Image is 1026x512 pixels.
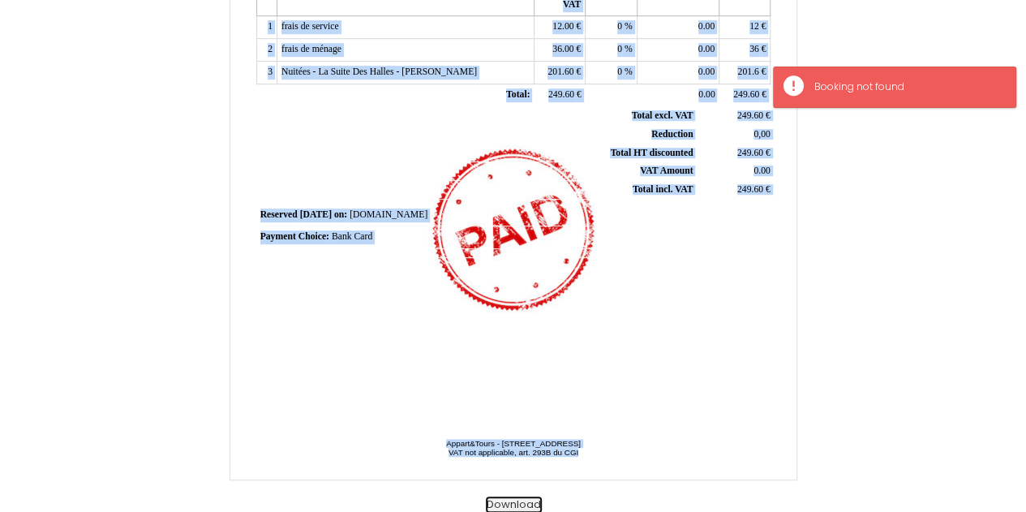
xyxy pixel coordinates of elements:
[698,89,715,100] span: 0.00
[698,21,715,32] span: 0.00
[446,439,581,448] span: Appart&Tours - [STREET_ADDRESS]
[586,16,637,39] td: %
[749,44,759,54] span: 36
[256,61,277,84] td: 3
[696,144,773,162] td: €
[281,44,341,54] span: frais de ménage
[814,80,999,95] div: Booking not found
[552,44,573,54] span: 36.00
[256,39,277,62] td: 2
[737,110,763,121] span: 249.60
[696,181,773,200] td: €
[753,166,770,176] span: 0.00
[737,148,763,158] span: 249.60
[610,148,693,158] span: Total HT discounted
[586,39,637,62] td: %
[552,21,573,32] span: 12.00
[334,209,347,220] span: on:
[506,89,530,100] span: Total:
[749,21,759,32] span: 12
[640,166,693,176] span: VAT Amount
[632,110,693,121] span: Total excl. VAT
[586,61,637,84] td: %
[332,231,372,242] span: Bank Card
[260,209,298,220] span: Reserved
[547,67,573,77] span: 201.60
[281,67,477,77] span: Nuitées - La Suite Des Halles - [PERSON_NAME]
[719,61,771,84] td: €
[651,129,693,140] span: Reduction
[698,44,715,54] span: 0.00
[548,89,574,100] span: 249.60
[617,44,622,54] span: 0
[281,21,339,32] span: frais de service
[534,39,585,62] td: €
[534,84,585,106] td: €
[719,84,771,106] td: €
[737,184,763,195] span: 249.60
[260,231,329,242] span: Payment Choice:
[737,67,758,77] span: 201.6
[617,67,622,77] span: 0
[733,89,759,100] span: 249.60
[300,209,332,220] span: [DATE]
[256,16,277,39] td: 1
[350,209,427,220] span: [DOMAIN_NAME]
[696,107,773,125] td: €
[534,16,585,39] td: €
[617,21,622,32] span: 0
[719,39,771,62] td: €
[633,184,693,195] span: Total incl. VAT
[698,67,715,77] span: 0.00
[753,129,770,140] span: 0,00
[534,61,585,84] td: €
[449,448,578,457] span: VAT not applicable, art. 293B du CGI
[719,16,771,39] td: €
